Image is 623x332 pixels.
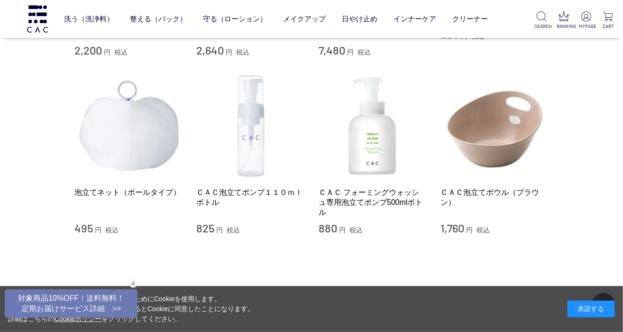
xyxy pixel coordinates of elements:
[74,72,183,180] img: 泡立てネット（ボールタイプ）
[197,221,215,235] span: 825
[568,301,615,317] div: 承諾する
[347,49,354,56] span: 円
[601,11,615,30] a: CART
[130,7,187,31] a: 整える（パック）
[452,7,488,31] a: クリーナー
[357,49,371,56] span: 税込
[579,23,593,30] p: MYPAGE
[349,227,363,234] span: 税込
[601,23,615,30] p: CART
[236,49,249,56] span: 税込
[557,11,571,30] a: RANKING
[227,227,240,234] span: 税込
[319,44,345,57] span: 7,480
[476,227,490,234] span: 税込
[441,188,549,208] a: ＣＡＣ泡立てボウル（ブラウン）
[203,7,267,31] a: 守る（ローション）
[197,44,224,57] span: 2,640
[339,227,346,234] span: 円
[319,188,427,218] a: ＣＡＣ フォーミングウォッシュ専用泡立てポンプ500mlボトル
[104,49,110,56] span: 円
[226,49,232,56] span: 円
[441,72,549,180] img: ＣＡＣ泡立てボウル（ブラウン）
[95,227,101,234] span: 円
[216,227,223,234] span: 円
[197,188,305,208] a: ＣＡＣ泡立てポンプ１１０ｍｌボトル
[114,49,128,56] span: 税込
[557,23,571,30] p: RANKING
[319,221,337,235] span: 880
[74,221,93,235] span: 495
[319,72,427,180] img: ＣＡＣ フォーミングウォッシュ専用泡立てポンプ500mlボトル
[197,72,305,180] img: ＣＡＣ泡立てポンプ１１０ｍｌボトル
[105,227,119,234] span: 税込
[441,221,465,235] span: 1,760
[466,227,473,234] span: 円
[579,11,593,30] a: MYPAGE
[64,7,114,31] a: 洗う（洗浄料）
[283,7,326,31] a: メイクアップ
[74,188,183,198] a: 泡立てネット（ボールタイプ）
[394,7,436,31] a: インナーケア
[26,5,49,32] img: logo
[342,7,377,31] a: 日やけ止め
[534,23,549,30] p: SEARCH
[534,11,549,30] a: SEARCH
[74,44,102,57] span: 2,200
